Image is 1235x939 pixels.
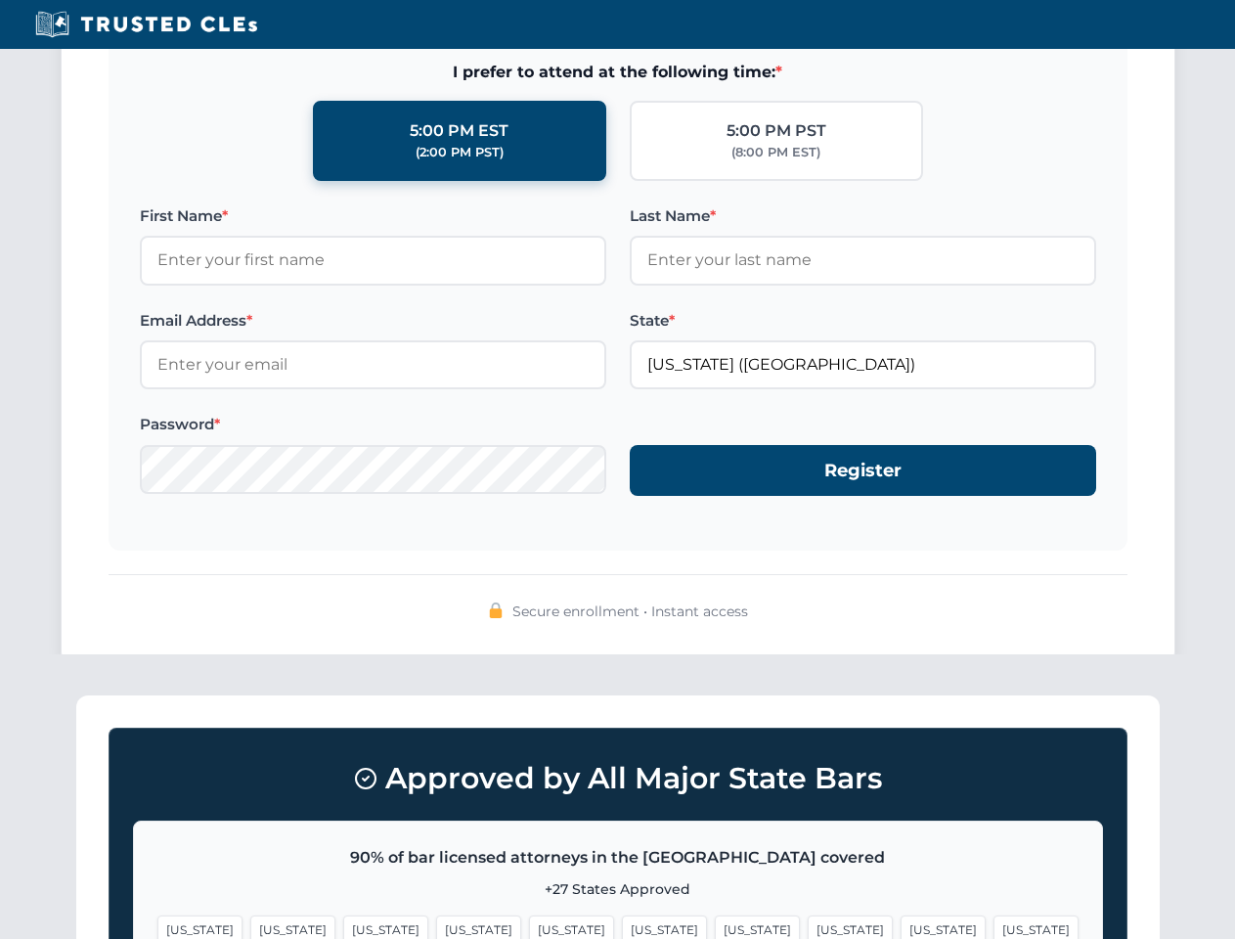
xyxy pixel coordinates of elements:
[731,143,820,162] div: (8:00 PM EST)
[488,603,504,618] img: 🔒
[140,236,606,285] input: Enter your first name
[133,752,1103,805] h3: Approved by All Major State Bars
[157,845,1079,871] p: 90% of bar licensed attorneys in the [GEOGRAPHIC_DATA] covered
[410,118,508,144] div: 5:00 PM EST
[727,118,826,144] div: 5:00 PM PST
[140,413,606,436] label: Password
[29,10,263,39] img: Trusted CLEs
[140,309,606,333] label: Email Address
[140,60,1096,85] span: I prefer to attend at the following time:
[512,601,748,622] span: Secure enrollment • Instant access
[140,204,606,228] label: First Name
[416,143,504,162] div: (2:00 PM PST)
[630,236,1096,285] input: Enter your last name
[630,309,1096,333] label: State
[157,878,1079,900] p: +27 States Approved
[630,340,1096,389] input: Arizona (AZ)
[630,204,1096,228] label: Last Name
[630,445,1096,497] button: Register
[140,340,606,389] input: Enter your email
